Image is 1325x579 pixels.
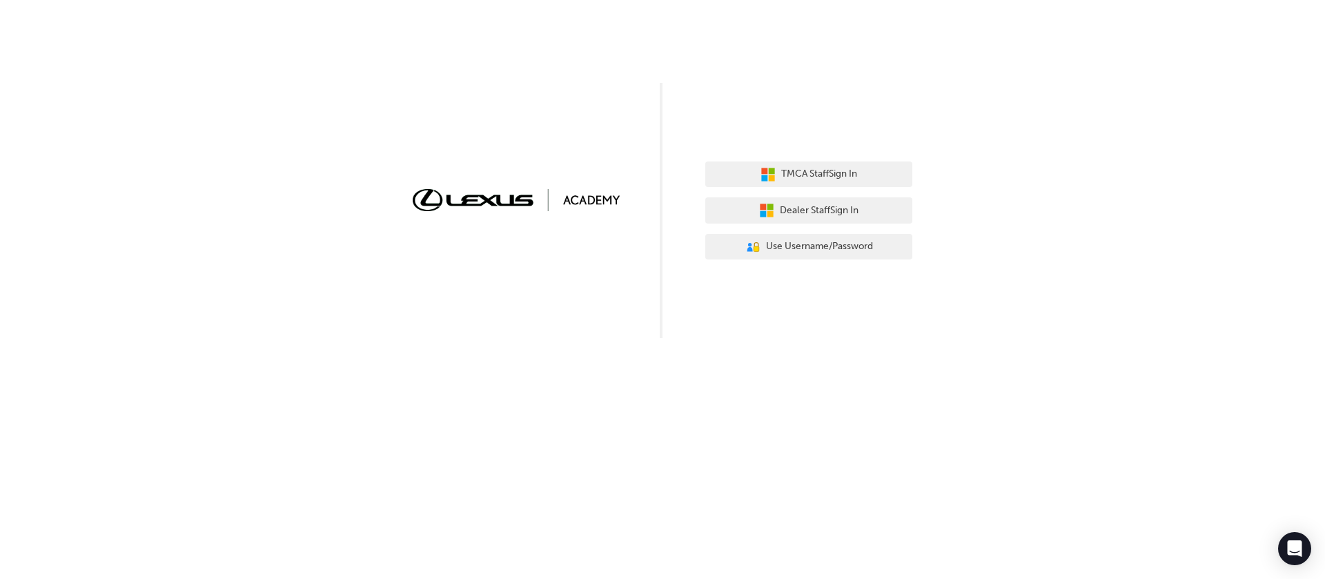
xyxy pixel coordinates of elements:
[766,239,873,255] span: Use Username/Password
[705,197,912,224] button: Dealer StaffSign In
[780,203,858,219] span: Dealer Staff Sign In
[1278,532,1311,565] div: Open Intercom Messenger
[705,234,912,260] button: Use Username/Password
[705,161,912,188] button: TMCA StaffSign In
[413,189,620,210] img: Trak
[781,166,857,182] span: TMCA Staff Sign In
